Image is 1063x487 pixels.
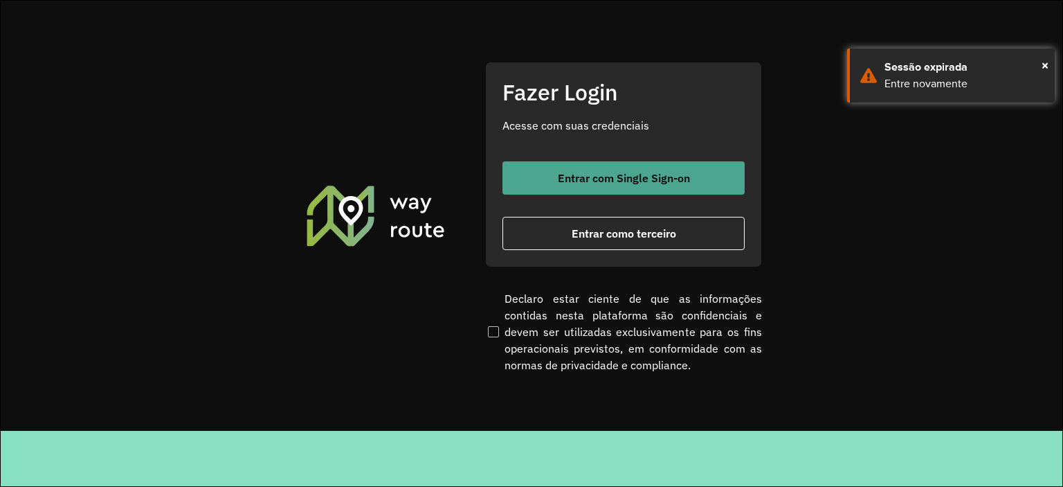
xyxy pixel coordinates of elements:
[1042,55,1048,76] span: ×
[305,184,447,247] img: Roteirizador AmbevTech
[502,161,745,195] button: button
[502,217,745,250] button: button
[884,76,1044,92] div: Entre novamente
[485,290,762,373] label: Declaro estar ciente de que as informações contidas nesta plataforma são confidenciais e devem se...
[572,228,676,239] span: Entrar como terceiro
[558,172,690,184] span: Entrar com Single Sign-on
[1042,55,1048,76] button: Close
[502,117,745,134] p: Acesse com suas credenciais
[884,59,1044,76] div: Sessão expirada
[502,79,745,105] h2: Fazer Login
